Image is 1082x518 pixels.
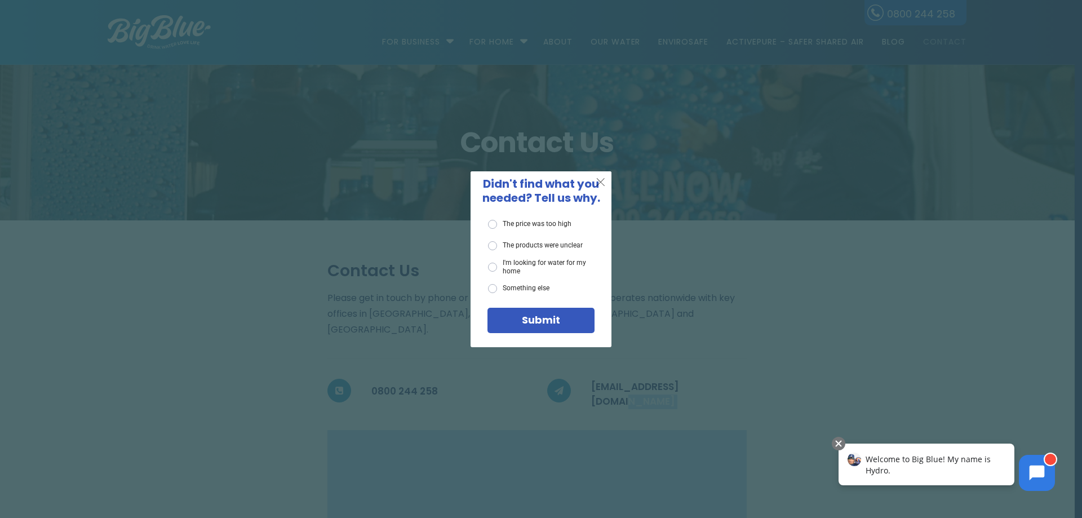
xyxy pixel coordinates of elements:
iframe: Chatbot [827,435,1066,502]
label: Something else [488,284,549,293]
span: Didn't find what you needed? Tell us why. [482,176,600,206]
label: I'm looking for water for my home [488,259,595,275]
label: The products were unclear [488,241,583,250]
span: X [596,175,606,189]
span: Submit [522,313,560,327]
label: The price was too high [488,220,571,229]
